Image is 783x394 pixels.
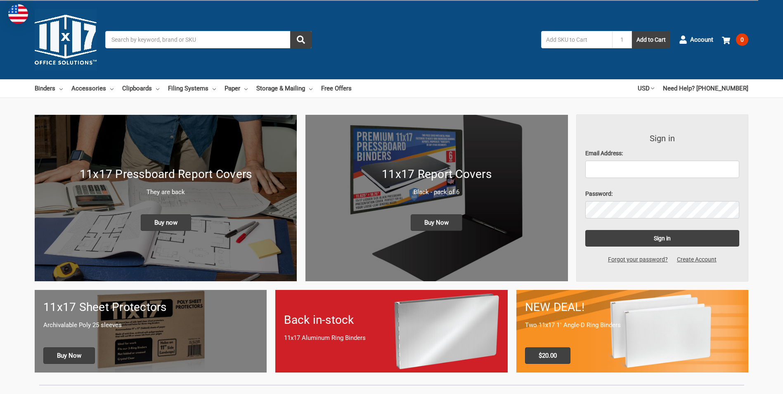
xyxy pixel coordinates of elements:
[35,115,297,281] img: New 11x17 Pressboard Binders
[8,4,28,24] img: duty and tax information for United States
[632,31,670,48] button: Add to Cart
[71,79,114,97] a: Accessories
[122,79,159,97] a: Clipboards
[525,299,740,316] h1: NEW DEAL!
[256,79,312,97] a: Storage & Mailing
[43,347,95,364] span: Buy Now
[284,311,499,329] h1: Back in-stock
[679,29,713,50] a: Account
[314,188,559,197] p: Black - pack of 6
[672,255,721,264] a: Create Account
[43,299,258,316] h1: 11x17 Sheet Protectors
[722,29,748,50] a: 0
[43,188,288,197] p: They are back
[585,230,740,247] input: Sign in
[516,290,748,372] a: 11x17 Binder 2-pack only $20.00 NEW DEAL! Two 11x17 1" Angle-D Ring Binders $20.00
[525,320,740,330] p: Two 11x17 1" Angle-D Ring Binders
[305,115,568,281] img: 11x17 Report Covers
[715,372,783,394] iframe: Google Customer Reviews
[225,79,248,97] a: Paper
[585,132,740,145] h3: Sign in
[585,190,740,198] label: Password:
[35,79,63,97] a: Binders
[43,320,258,330] p: Archivalable Poly 25 sleeves
[168,79,216,97] a: Filing Systems
[736,33,748,46] span: 0
[638,79,654,97] a: USD
[603,255,672,264] a: Forgot your password?
[105,31,312,48] input: Search by keyword, brand or SKU
[314,166,559,183] h1: 11x17 Report Covers
[411,214,462,231] span: Buy Now
[284,333,499,343] p: 11x17 Aluminum Ring Binders
[663,79,748,97] a: Need Help? [PHONE_NUMBER]
[43,166,288,183] h1: 11x17 Pressboard Report Covers
[525,347,570,364] span: $20.00
[305,115,568,281] a: 11x17 Report Covers 11x17 Report Covers Black - pack of 6 Buy Now
[585,149,740,158] label: Email Address:
[141,214,191,231] span: Buy now
[35,9,97,71] img: 11x17.com
[321,79,352,97] a: Free Offers
[690,35,713,45] span: Account
[35,290,267,372] a: 11x17 sheet protectors 11x17 Sheet Protectors Archivalable Poly 25 sleeves Buy Now
[541,31,612,48] input: Add SKU to Cart
[275,290,507,372] a: Back in-stock 11x17 Aluminum Ring Binders
[35,115,297,281] a: New 11x17 Pressboard Binders 11x17 Pressboard Report Covers They are back Buy now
